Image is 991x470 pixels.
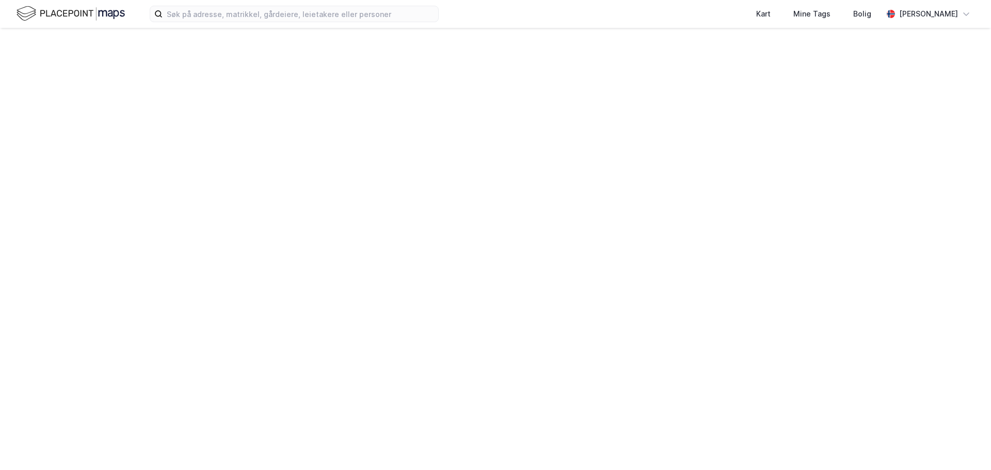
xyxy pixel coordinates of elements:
div: Bolig [853,8,871,20]
div: [PERSON_NAME] [899,8,958,20]
img: logo.f888ab2527a4732fd821a326f86c7f29.svg [17,5,125,23]
div: Mine Tags [793,8,830,20]
input: Søk på adresse, matrikkel, gårdeiere, leietakere eller personer [163,6,438,22]
div: Kart [756,8,771,20]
